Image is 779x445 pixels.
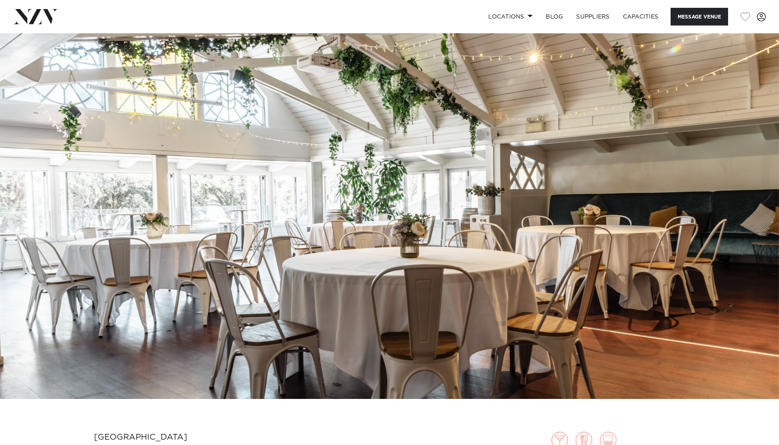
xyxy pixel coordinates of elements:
a: Locations [482,8,539,25]
small: [GEOGRAPHIC_DATA] [94,433,187,441]
a: Capacities [616,8,665,25]
button: Message Venue [671,8,728,25]
img: nzv-logo.png [13,9,58,24]
a: SUPPLIERS [570,8,616,25]
a: BLOG [539,8,570,25]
